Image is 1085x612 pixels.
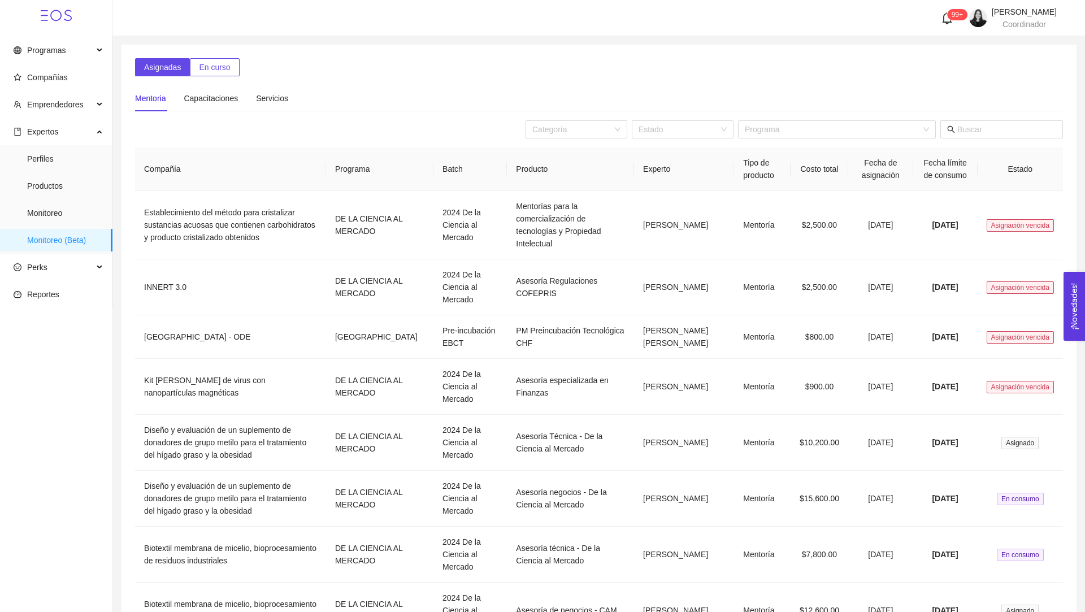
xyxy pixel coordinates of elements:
[190,58,239,76] button: En curso
[913,147,978,191] th: Fecha límite de consumo
[14,73,21,81] span: star
[135,259,326,315] td: INNERT 3.0
[634,315,734,359] td: [PERSON_NAME] [PERSON_NAME]
[791,359,848,415] td: $900.00
[947,9,967,20] sup: 3629
[848,259,913,315] td: [DATE]
[27,175,103,197] span: Productos
[326,527,433,583] td: DE LA CIENCIA AL MERCADO
[199,61,230,73] span: En curso
[27,100,84,109] span: Emprendedores
[326,415,433,471] td: DE LA CIENCIA AL MERCADO
[326,259,433,315] td: DE LA CIENCIA AL MERCADO
[135,147,326,191] th: Compañía
[791,191,848,259] td: $2,500.00
[932,494,958,503] span: [DATE]
[27,202,103,224] span: Monitoreo
[135,415,326,471] td: Diseño y evaluación de un suplemento de donadores de grupo metilo para el tratamiento del híga...
[932,283,958,292] span: [DATE]
[326,191,433,259] td: DE LA CIENCIA AL MERCADO
[848,147,913,191] th: Fecha de asignación
[14,46,21,54] span: global
[27,290,59,299] span: Reportes
[14,290,21,298] span: dashboard
[932,382,958,391] span: [DATE]
[433,191,507,259] td: 2024 De la Ciencia al Mercado
[997,493,1044,505] span: En consumo
[507,191,634,259] td: Mentorías para la comercialización de tecnologías y Propiedad Intelectual
[848,471,913,527] td: [DATE]
[734,147,791,191] th: Tipo de producto
[433,415,507,471] td: 2024 De la Ciencia al Mercado
[27,229,103,251] span: Monitoreo (Beta)
[1001,437,1039,449] span: Asignado
[634,259,734,315] td: [PERSON_NAME]
[326,471,433,527] td: DE LA CIENCIA AL MERCADO
[507,415,634,471] td: Asesoría Técnica - De la Ciencia al Mercado
[256,92,288,105] div: Servicios
[326,315,433,359] td: [GEOGRAPHIC_DATA]
[634,471,734,527] td: [PERSON_NAME]
[634,527,734,583] td: [PERSON_NAME]
[997,549,1044,561] span: En consumo
[932,550,958,559] span: [DATE]
[987,331,1054,344] span: Asignación vencida
[734,315,791,359] td: Mentoría
[326,359,433,415] td: DE LA CIENCIA AL MERCADO
[957,123,1056,136] input: Buscar
[734,191,791,259] td: Mentoría
[848,415,913,471] td: [DATE]
[135,527,326,583] td: Biotextil membrana de micelio, bioprocesamiento de residuos industriales
[27,127,58,136] span: Expertos
[27,73,68,82] span: Compañías
[634,191,734,259] td: [PERSON_NAME]
[27,263,47,272] span: Perks
[941,12,953,24] span: bell
[27,147,103,170] span: Perfiles
[135,471,326,527] td: Diseño y evaluación de un suplemento de donadores de grupo metilo para el tratamiento del híga...
[947,125,955,133] span: search
[932,332,958,341] span: [DATE]
[734,471,791,527] td: Mentoría
[987,219,1054,232] span: Asignación vencida
[932,438,958,447] span: [DATE]
[791,259,848,315] td: $2,500.00
[791,527,848,583] td: $7,800.00
[507,527,634,583] td: Asesoría técnica - De la Ciencia al Mercado
[734,259,791,315] td: Mentoría
[507,259,634,315] td: Asesoría Regulaciones COFEPRIS
[791,147,848,191] th: Costo total
[992,7,1057,16] span: [PERSON_NAME]
[932,220,958,229] span: [DATE]
[848,527,913,583] td: [DATE]
[27,46,66,55] span: Programas
[1002,20,1046,29] span: Coordinador
[734,359,791,415] td: Mentoría
[1064,272,1085,341] button: Open Feedback Widget
[135,58,190,76] button: Asignadas
[791,471,848,527] td: $15,600.00
[326,147,433,191] th: Programa
[507,471,634,527] td: Asesoría negocios - De la Ciencia al Mercado
[433,359,507,415] td: 2024 De la Ciencia al Mercado
[135,315,326,359] td: [GEOGRAPHIC_DATA] - ODE
[433,147,507,191] th: Batch
[433,471,507,527] td: 2024 De la Ciencia al Mercado
[791,415,848,471] td: $10,200.00
[135,359,326,415] td: Kit [PERSON_NAME] de virus con nanopartículas magnéticas
[634,359,734,415] td: [PERSON_NAME]
[14,263,21,271] span: smile
[791,315,848,359] td: $800.00
[734,415,791,471] td: Mentoría
[144,61,181,73] span: Asignadas
[507,147,634,191] th: Producto
[978,147,1063,191] th: Estado
[634,415,734,471] td: [PERSON_NAME]
[433,315,507,359] td: Pre-incubación EBCT
[14,101,21,108] span: team
[987,281,1054,294] span: Asignación vencida
[848,359,913,415] td: [DATE]
[969,9,987,27] img: 1654902678626-PP_Jashia3.jpg
[848,315,913,359] td: [DATE]
[634,147,734,191] th: Experto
